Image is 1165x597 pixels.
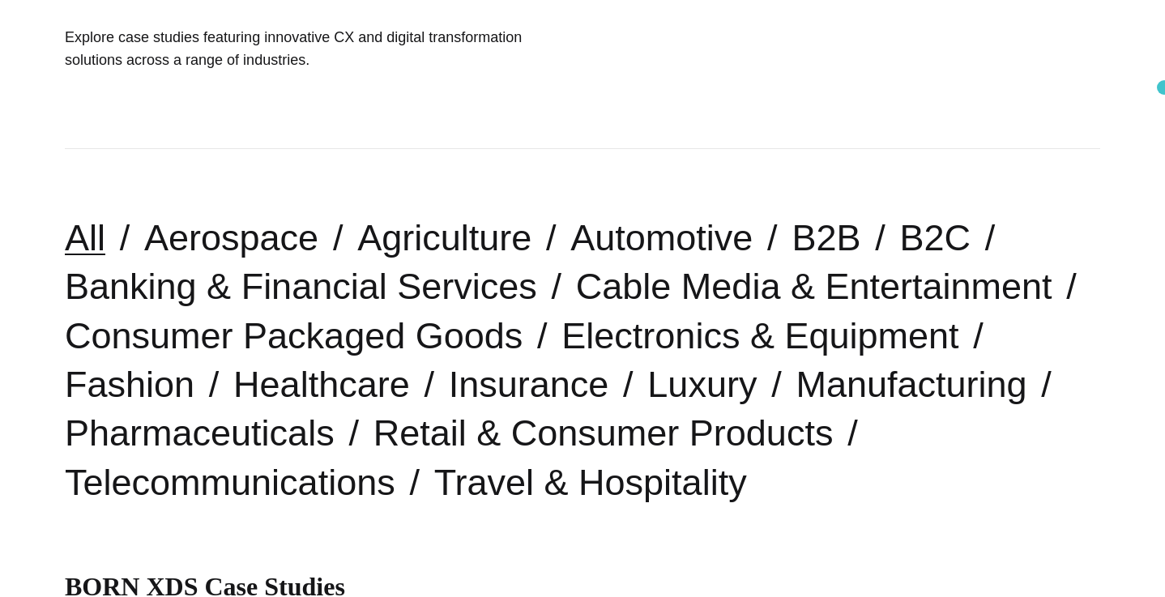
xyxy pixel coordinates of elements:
[144,217,318,258] a: Aerospace
[233,364,410,405] a: Healthcare
[796,364,1026,405] a: Manufacturing
[647,364,757,405] a: Luxury
[373,412,834,454] a: Retail & Consumer Products
[899,217,971,258] a: B2C
[65,412,335,454] a: Pharmaceuticals
[570,217,753,258] a: Automotive
[449,364,609,405] a: Insurance
[65,364,194,405] a: Fashion
[576,266,1052,307] a: Cable Media & Entertainment
[65,315,523,356] a: Consumer Packaged Goods
[65,217,105,258] a: All
[561,315,958,356] a: Electronics & Equipment
[792,217,860,258] a: B2B
[65,266,537,307] a: Banking & Financial Services
[65,462,395,503] a: Telecommunications
[65,26,551,71] h1: Explore case studies featuring innovative CX and digital transformation solutions across a range ...
[357,217,531,258] a: Agriculture
[434,462,747,503] a: Travel & Hospitality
